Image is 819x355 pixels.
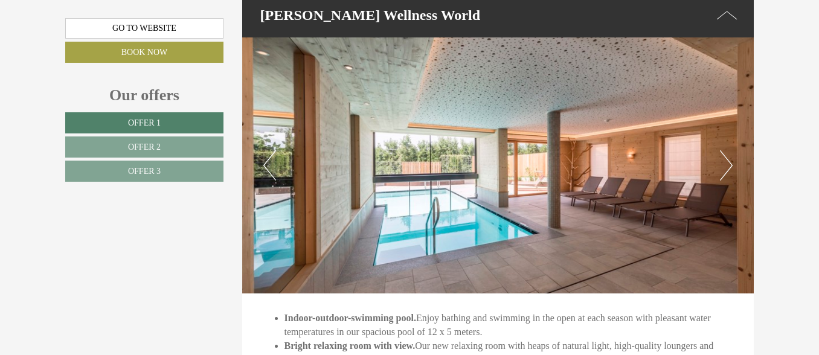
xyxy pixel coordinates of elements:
button: Previous [263,150,276,181]
strong: Indoor-outdoor-swimming pool. [284,313,416,323]
span: Offer 3 [128,167,161,176]
strong: Bright relaxing room with view. [284,341,416,351]
li: Enjoy bathing and swimming in the open at each season with pleasant water temperatures in our spa... [284,312,736,339]
a: Book now [65,42,223,63]
div: Our offers [65,84,223,106]
button: Next [720,150,733,181]
span: Offer 2 [128,142,161,152]
a: Go to website [65,18,223,39]
span: Offer 1 [128,118,161,127]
